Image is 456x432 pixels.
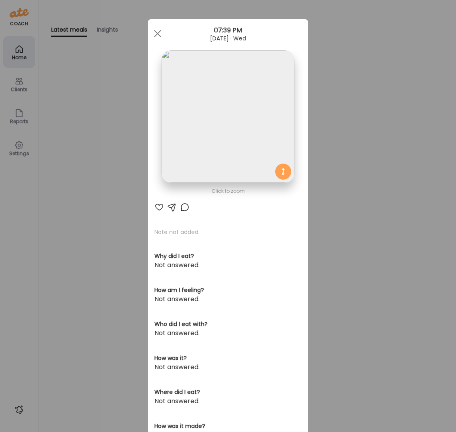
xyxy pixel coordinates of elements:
h3: Who did I eat with? [154,320,302,328]
div: Not answered. [154,260,302,270]
h3: How am I feeling? [154,286,302,294]
h3: How was it? [154,354,302,362]
div: Not answered. [154,362,302,372]
img: images%2FIrNJUawwUnOTYYdIvOBtlFt5cGu2%2F8OBWg8B8v42pmPxAhToI%2FyLL4wABLcyQ0YdHjrmCc_1080 [162,50,294,183]
h3: Where did I eat? [154,388,302,396]
h3: How was it made? [154,422,302,430]
div: Not answered. [154,396,302,406]
h3: Why did I eat? [154,252,302,260]
div: Not answered. [154,328,302,338]
div: [DATE] · Wed [148,35,308,42]
div: Click to zoom [154,186,302,196]
div: 07:39 PM [148,26,308,35]
div: Not answered. [154,294,302,304]
p: Note not added. [154,228,302,236]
